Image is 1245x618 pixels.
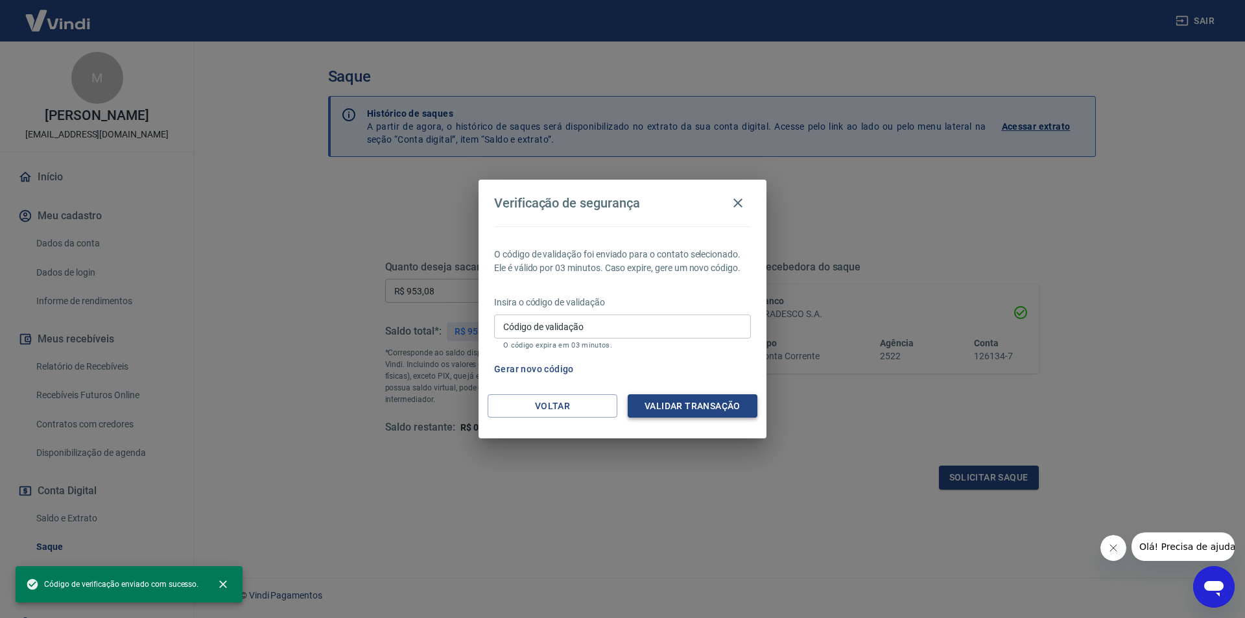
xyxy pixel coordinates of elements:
p: O código de validação foi enviado para o contato selecionado. Ele é válido por 03 minutos. Caso e... [494,248,751,275]
button: close [209,570,237,599]
iframe: Botão para abrir a janela de mensagens [1193,566,1235,608]
h4: Verificação de segurança [494,195,640,211]
button: Gerar novo código [489,357,579,381]
p: O código expira em 03 minutos. [503,341,742,350]
span: Olá! Precisa de ajuda? [8,9,109,19]
button: Validar transação [628,394,757,418]
span: Código de verificação enviado com sucesso. [26,578,198,591]
p: Insira o código de validação [494,296,751,309]
iframe: Mensagem da empresa [1132,532,1235,561]
button: Voltar [488,394,617,418]
iframe: Fechar mensagem [1100,535,1126,561]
